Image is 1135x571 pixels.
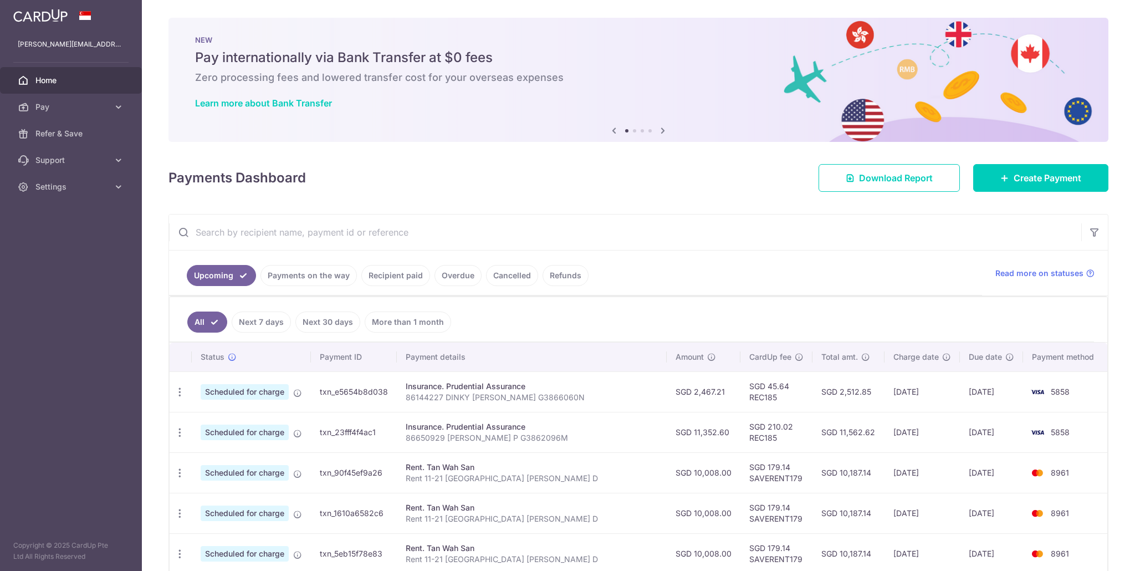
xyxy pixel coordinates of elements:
td: SGD 10,008.00 [667,452,740,493]
span: Scheduled for charge [201,425,289,440]
a: Recipient paid [361,265,430,286]
h4: Payments Dashboard [168,168,306,188]
img: CardUp [13,9,68,22]
a: Next 30 days [295,312,360,333]
span: Read more on statuses [995,268,1083,279]
td: [DATE] [885,452,960,493]
td: txn_1610a6582c6 [311,493,397,533]
span: Home [35,75,109,86]
a: Payments on the way [260,265,357,286]
p: Rent 11-21 [GEOGRAPHIC_DATA] [PERSON_NAME] D [406,554,658,565]
span: Refer & Save [35,128,109,139]
td: txn_90f45ef9a26 [311,452,397,493]
td: SGD 11,352.60 [667,412,740,452]
th: Payment details [397,343,667,371]
span: Total amt. [821,351,858,363]
div: Rent. Tan Wah San [406,502,658,513]
td: SGD 10,187.14 [812,493,885,533]
span: Support [35,155,109,166]
span: Scheduled for charge [201,546,289,562]
span: 8961 [1051,468,1069,477]
a: Overdue [434,265,482,286]
span: Status [201,351,224,363]
span: 5858 [1051,427,1070,437]
a: Learn more about Bank Transfer [195,98,332,109]
a: Create Payment [973,164,1108,192]
td: txn_e5654b8d038 [311,371,397,412]
span: Scheduled for charge [201,384,289,400]
span: Download Report [859,171,933,185]
td: SGD 10,008.00 [667,493,740,533]
img: Bank Card [1026,507,1049,520]
span: CardUp fee [749,351,791,363]
span: Amount [676,351,704,363]
td: [DATE] [960,412,1023,452]
a: Upcoming [187,265,256,286]
td: SGD 179.14 SAVERENT179 [740,452,812,493]
span: Settings [35,181,109,192]
span: Scheduled for charge [201,465,289,481]
td: [DATE] [885,371,960,412]
a: All [187,312,227,333]
th: Payment ID [311,343,397,371]
p: Rent 11-21 [GEOGRAPHIC_DATA] [PERSON_NAME] D [406,473,658,484]
img: Bank Card [1026,466,1049,480]
td: [DATE] [885,412,960,452]
td: [DATE] [960,493,1023,533]
p: [PERSON_NAME][EMAIL_ADDRESS][PERSON_NAME][DOMAIN_NAME] [18,39,124,50]
td: [DATE] [960,452,1023,493]
p: 86144227 DINKY [PERSON_NAME] G3866060N [406,392,658,403]
input: Search by recipient name, payment id or reference [169,215,1081,250]
td: SGD 10,187.14 [812,452,885,493]
td: SGD 2,467.21 [667,371,740,412]
td: SGD 11,562.62 [812,412,885,452]
img: Bank transfer banner [168,18,1108,142]
img: Bank Card [1026,547,1049,560]
p: 86650929 [PERSON_NAME] P G3862096M [406,432,658,443]
a: Read more on statuses [995,268,1095,279]
h6: Zero processing fees and lowered transfer cost for your overseas expenses [195,71,1082,84]
a: Next 7 days [232,312,291,333]
span: 8961 [1051,549,1069,558]
img: Bank Card [1026,426,1049,439]
a: Refunds [543,265,589,286]
span: Pay [35,101,109,113]
div: Rent. Tan Wah San [406,543,658,554]
span: Create Payment [1014,171,1081,185]
h5: Pay internationally via Bank Transfer at $0 fees [195,49,1082,67]
span: 8961 [1051,508,1069,518]
td: SGD 179.14 SAVERENT179 [740,493,812,533]
td: SGD 2,512.85 [812,371,885,412]
a: Cancelled [486,265,538,286]
span: Charge date [893,351,939,363]
td: [DATE] [885,493,960,533]
td: SGD 45.64 REC185 [740,371,812,412]
div: Rent. Tan Wah San [406,462,658,473]
span: Due date [969,351,1002,363]
a: Download Report [819,164,960,192]
td: [DATE] [960,371,1023,412]
span: Scheduled for charge [201,506,289,521]
td: txn_23fff4f4ac1 [311,412,397,452]
a: More than 1 month [365,312,451,333]
span: 5858 [1051,387,1070,396]
img: Bank Card [1026,385,1049,399]
th: Payment method [1023,343,1107,371]
td: SGD 210.02 REC185 [740,412,812,452]
div: Insurance. Prudential Assurance [406,381,658,392]
p: Rent 11-21 [GEOGRAPHIC_DATA] [PERSON_NAME] D [406,513,658,524]
p: NEW [195,35,1082,44]
div: Insurance. Prudential Assurance [406,421,658,432]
